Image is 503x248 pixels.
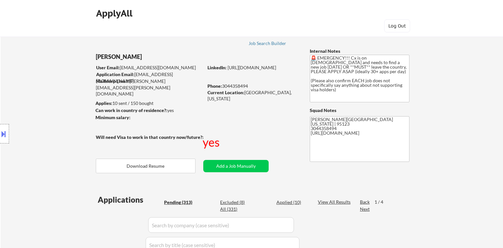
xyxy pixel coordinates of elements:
div: 1 / 4 [374,199,389,205]
strong: LinkedIn: [207,65,227,70]
div: Next [360,206,370,212]
button: Add a Job Manually [203,160,269,172]
div: [EMAIL_ADDRESS][DOMAIN_NAME] [96,71,203,84]
div: Excluded (8) [220,199,252,206]
strong: Current Location: [207,90,244,95]
div: All (331) [220,206,252,212]
div: [PERSON_NAME][EMAIL_ADDRESS][PERSON_NAME][DOMAIN_NAME] [96,78,203,97]
input: Search by company (case sensitive) [148,217,294,233]
button: Download Resume [96,159,196,173]
strong: Phone: [207,83,222,89]
div: 3044358494 [207,83,299,89]
div: yes [95,107,201,114]
div: Applied (10) [276,199,309,206]
strong: Can work in country of residence?: [95,107,167,113]
div: Applications [98,196,162,204]
div: yes [203,134,221,150]
div: View All Results [318,199,352,205]
div: [PERSON_NAME] [96,53,229,61]
button: Log Out [384,19,410,32]
div: ApplyAll [96,8,134,19]
div: Job Search Builder [249,41,286,46]
strong: Will need Visa to work in that country now/future?: [96,134,204,140]
div: Internal Notes [310,48,409,54]
a: [URL][DOMAIN_NAME] [228,65,276,70]
div: 10 sent / 150 bought [95,100,203,107]
div: [GEOGRAPHIC_DATA], [US_STATE] [207,89,299,102]
div: Squad Notes [310,107,409,114]
div: Back [360,199,370,205]
div: [EMAIL_ADDRESS][DOMAIN_NAME] [96,64,203,71]
div: Pending (313) [164,199,196,206]
a: Job Search Builder [249,41,286,47]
